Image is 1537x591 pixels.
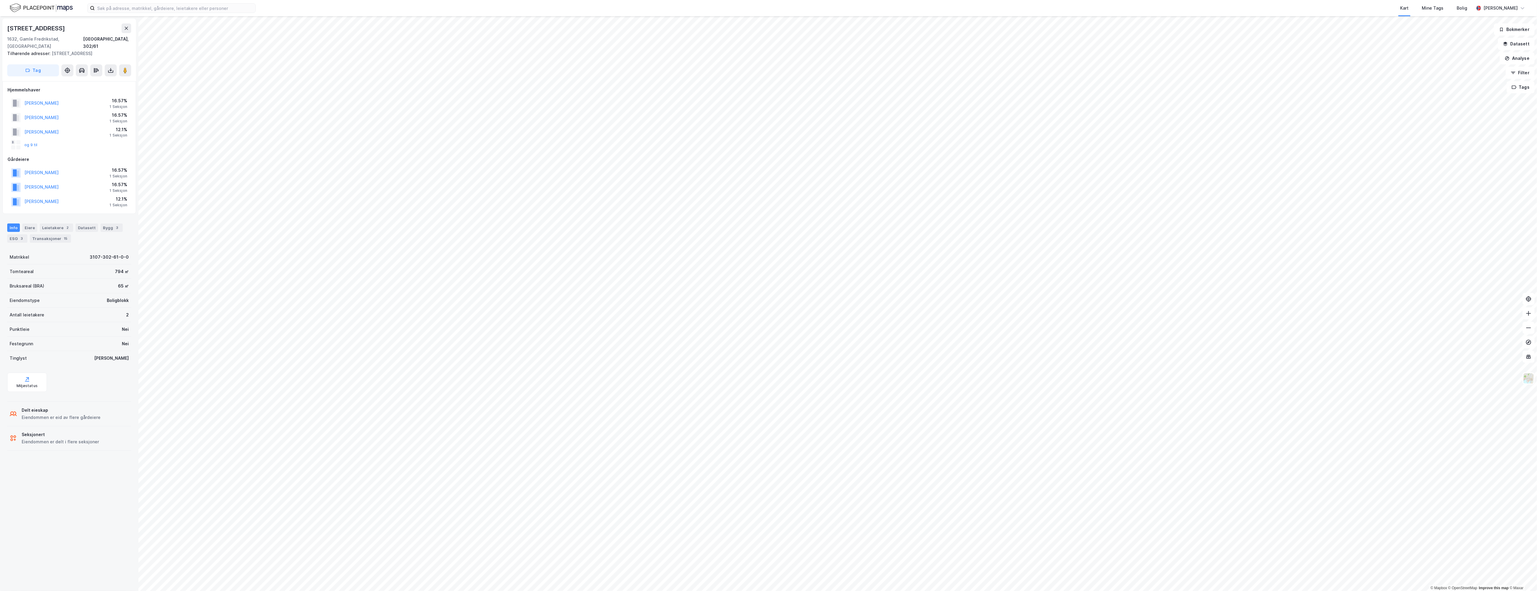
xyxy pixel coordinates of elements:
div: Eiendommen er delt i flere seksjoner [22,438,99,445]
button: Bokmerker [1494,23,1535,35]
a: Improve this map [1479,586,1509,590]
div: 3 [114,225,120,231]
div: Punktleie [10,326,29,333]
div: [PERSON_NAME] [94,355,129,362]
div: Miljøstatus [17,383,38,388]
div: Nei [122,326,129,333]
div: 1 Seksjon [110,203,127,208]
div: Tinglyst [10,355,27,362]
div: Matrikkel [10,254,29,261]
div: Festegrunn [10,340,33,347]
div: Seksjonert [22,431,99,438]
div: 794 ㎡ [115,268,129,275]
div: Nei [122,340,129,347]
button: Tag [7,64,59,76]
div: 16.57% [110,181,127,188]
img: Z [1523,373,1534,384]
div: Leietakere [40,223,73,232]
div: 1 Seksjon [110,174,127,179]
div: ESG [7,234,27,243]
button: Tags [1507,81,1535,93]
div: Bruksareal (BRA) [10,282,44,290]
div: 3 [19,235,25,242]
div: [GEOGRAPHIC_DATA], 302/61 [83,35,131,50]
div: [STREET_ADDRESS] [7,50,126,57]
div: [STREET_ADDRESS] [7,23,66,33]
div: Bolig [1457,5,1467,12]
button: Datasett [1498,38,1535,50]
div: 1 Seksjon [110,104,127,109]
div: Bygg [100,223,123,232]
div: 2 [65,225,71,231]
a: OpenStreetMap [1448,586,1477,590]
div: 1 Seksjon [110,188,127,193]
div: [PERSON_NAME] [1483,5,1518,12]
div: Delt eieskap [22,407,100,414]
div: Kontrollprogram for chat [1507,562,1537,591]
div: 12.1% [110,126,127,133]
div: 16.57% [110,167,127,174]
a: Mapbox [1431,586,1447,590]
div: Gårdeiere [8,156,131,163]
div: 1 Seksjon [110,119,127,124]
div: 1 Seksjon [110,133,127,138]
img: logo.f888ab2527a4732fd821a326f86c7f29.svg [10,3,73,13]
div: 16.57% [110,112,127,119]
div: Antall leietakere [10,311,44,319]
iframe: Chat Widget [1507,562,1537,591]
div: 12.1% [110,195,127,203]
div: 16.57% [110,97,127,104]
div: 15 [63,235,69,242]
div: Tomteareal [10,268,34,275]
button: Filter [1506,67,1535,79]
input: Søk på adresse, matrikkel, gårdeiere, leietakere eller personer [95,4,255,13]
div: Transaksjoner [30,234,71,243]
div: 3107-302-61-0-0 [90,254,129,261]
div: 65 ㎡ [118,282,129,290]
span: Tilhørende adresser: [7,51,52,56]
div: Mine Tags [1422,5,1443,12]
div: Kart [1400,5,1409,12]
div: Eiendomstype [10,297,40,304]
div: Info [7,223,20,232]
div: Eiere [22,223,37,232]
div: Hjemmelshaver [8,86,131,94]
div: 1632, Gamle Fredrikstad, [GEOGRAPHIC_DATA] [7,35,83,50]
div: Eiendommen er eid av flere gårdeiere [22,414,100,421]
div: Boligblokk [107,297,129,304]
div: Datasett [76,223,98,232]
button: Analyse [1500,52,1535,64]
div: 2 [126,311,129,319]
